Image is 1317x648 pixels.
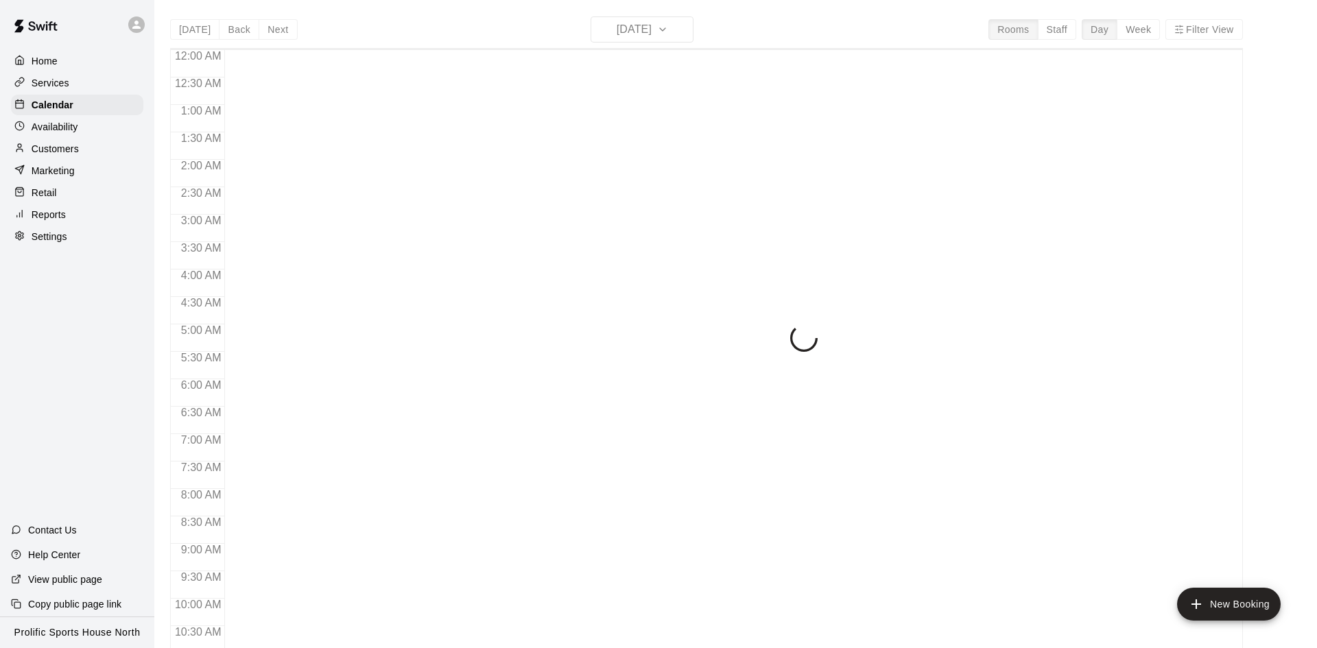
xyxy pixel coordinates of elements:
[32,186,57,200] p: Retail
[11,160,143,181] a: Marketing
[178,187,225,199] span: 2:30 AM
[11,182,143,203] a: Retail
[178,407,225,418] span: 6:30 AM
[178,571,225,583] span: 9:30 AM
[178,544,225,555] span: 9:00 AM
[171,77,225,89] span: 12:30 AM
[11,51,143,71] a: Home
[11,117,143,137] a: Availability
[1177,588,1281,621] button: add
[178,269,225,281] span: 4:00 AM
[11,139,143,159] a: Customers
[178,516,225,528] span: 8:30 AM
[178,132,225,144] span: 1:30 AM
[171,626,225,638] span: 10:30 AM
[28,523,77,537] p: Contact Us
[11,204,143,225] a: Reports
[32,142,79,156] p: Customers
[32,208,66,221] p: Reports
[14,625,141,640] p: Prolific Sports House North
[178,461,225,473] span: 7:30 AM
[178,242,225,254] span: 3:30 AM
[32,230,67,243] p: Settings
[178,215,225,226] span: 3:00 AM
[32,76,69,90] p: Services
[178,352,225,363] span: 5:30 AM
[11,73,143,93] a: Services
[178,324,225,336] span: 5:00 AM
[32,120,78,134] p: Availability
[178,297,225,309] span: 4:30 AM
[171,50,225,62] span: 12:00 AM
[171,599,225,610] span: 10:00 AM
[28,548,80,562] p: Help Center
[178,434,225,446] span: 7:00 AM
[178,105,225,117] span: 1:00 AM
[178,379,225,391] span: 6:00 AM
[28,597,121,611] p: Copy public page link
[28,573,102,586] p: View public page
[32,54,58,68] p: Home
[11,95,143,115] a: Calendar
[11,226,143,247] a: Settings
[32,164,75,178] p: Marketing
[32,98,73,112] p: Calendar
[178,489,225,501] span: 8:00 AM
[178,160,225,171] span: 2:00 AM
